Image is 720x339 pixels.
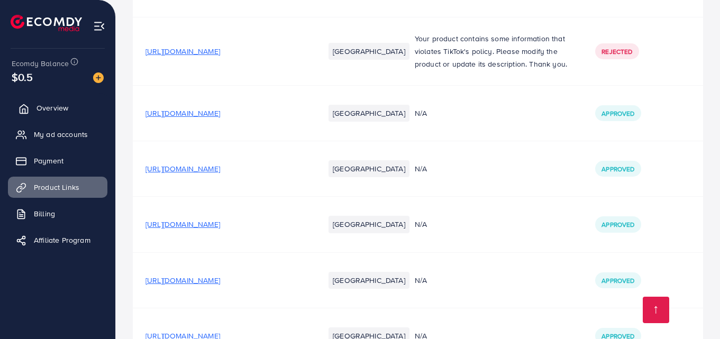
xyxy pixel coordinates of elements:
[34,155,63,166] span: Payment
[11,15,82,31] img: logo
[415,108,427,118] span: N/A
[329,216,409,233] li: [GEOGRAPHIC_DATA]
[601,47,632,56] span: Rejected
[34,208,55,219] span: Billing
[601,220,634,229] span: Approved
[415,32,570,70] p: Your product contains some information that violates TikTok's policy. Please modify the product o...
[145,275,220,286] span: [URL][DOMAIN_NAME]
[8,177,107,198] a: Product Links
[8,203,107,224] a: Billing
[34,235,90,245] span: Affiliate Program
[601,109,634,118] span: Approved
[675,291,712,331] iframe: Chat
[8,230,107,251] a: Affiliate Program
[329,105,409,122] li: [GEOGRAPHIC_DATA]
[601,164,634,173] span: Approved
[93,20,105,32] img: menu
[329,272,409,289] li: [GEOGRAPHIC_DATA]
[415,275,427,286] span: N/A
[601,276,634,285] span: Approved
[145,46,220,57] span: [URL][DOMAIN_NAME]
[415,219,427,230] span: N/A
[34,129,88,140] span: My ad accounts
[329,43,409,60] li: [GEOGRAPHIC_DATA]
[12,69,33,85] span: $0.5
[8,124,107,145] a: My ad accounts
[145,108,220,118] span: [URL][DOMAIN_NAME]
[8,97,107,118] a: Overview
[34,182,79,193] span: Product Links
[329,160,409,177] li: [GEOGRAPHIC_DATA]
[12,58,69,69] span: Ecomdy Balance
[145,163,220,174] span: [URL][DOMAIN_NAME]
[93,72,104,83] img: image
[415,163,427,174] span: N/A
[8,150,107,171] a: Payment
[37,103,68,113] span: Overview
[145,219,220,230] span: [URL][DOMAIN_NAME]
